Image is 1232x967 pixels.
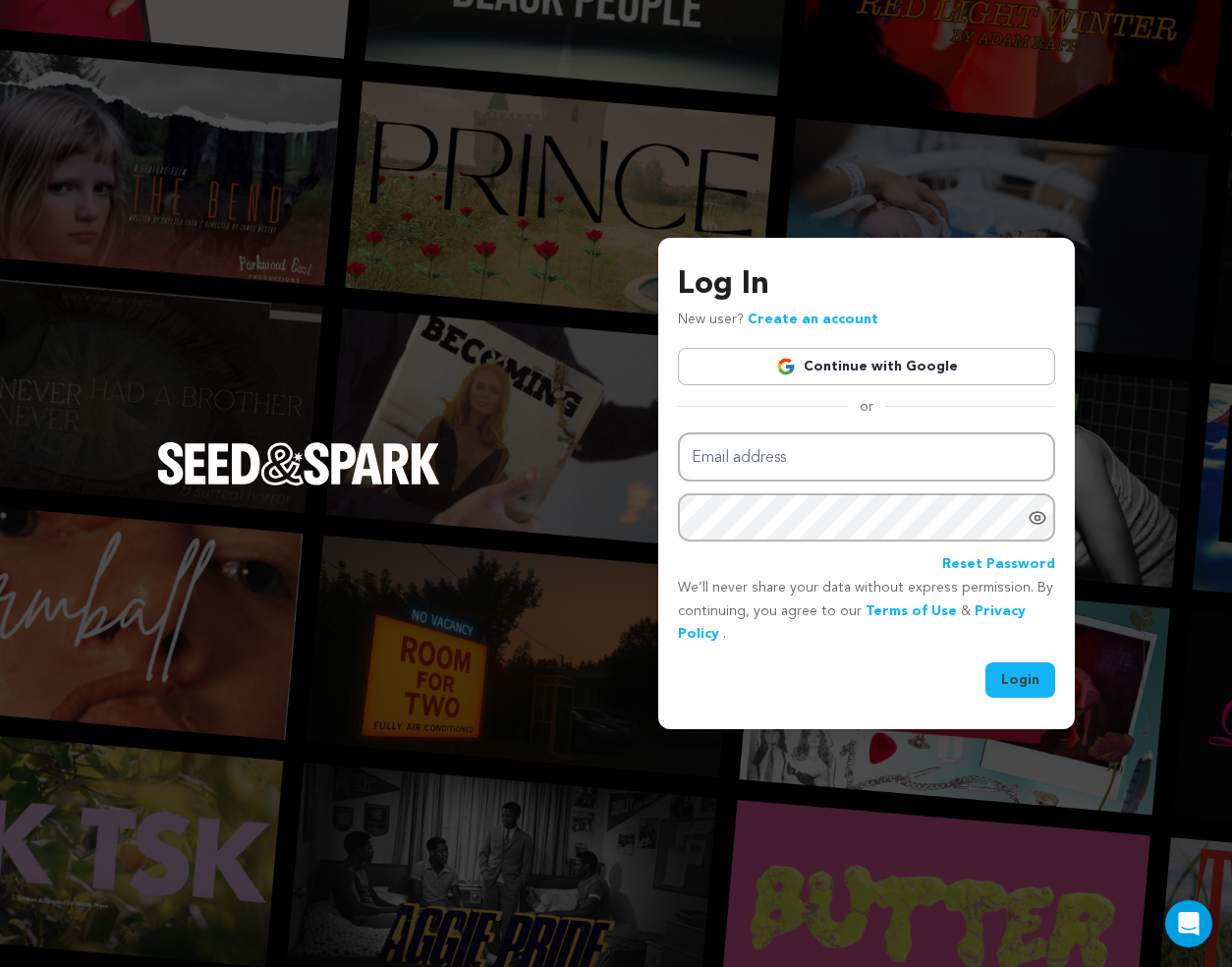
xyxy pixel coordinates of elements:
a: Continue with Google [678,348,1055,385]
p: We’ll never share your data without express permission. By continuing, you agree to our & . [678,577,1055,647]
a: Show password as plain text. Warning: this will display your password on the screen. [1028,508,1047,528]
img: Seed&Spark Logo [157,442,440,485]
img: Google logo [776,357,796,376]
span: or [848,397,885,417]
a: Reset Password [942,553,1055,577]
a: Create an account [748,313,878,326]
a: Terms of Use [866,604,957,618]
p: New user? [678,309,878,332]
h3: Log In [678,261,1055,309]
button: Login [985,662,1055,698]
a: Seed&Spark Homepage [157,442,440,525]
div: Open Intercom Messenger [1165,900,1212,947]
input: Email address [678,432,1055,483]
